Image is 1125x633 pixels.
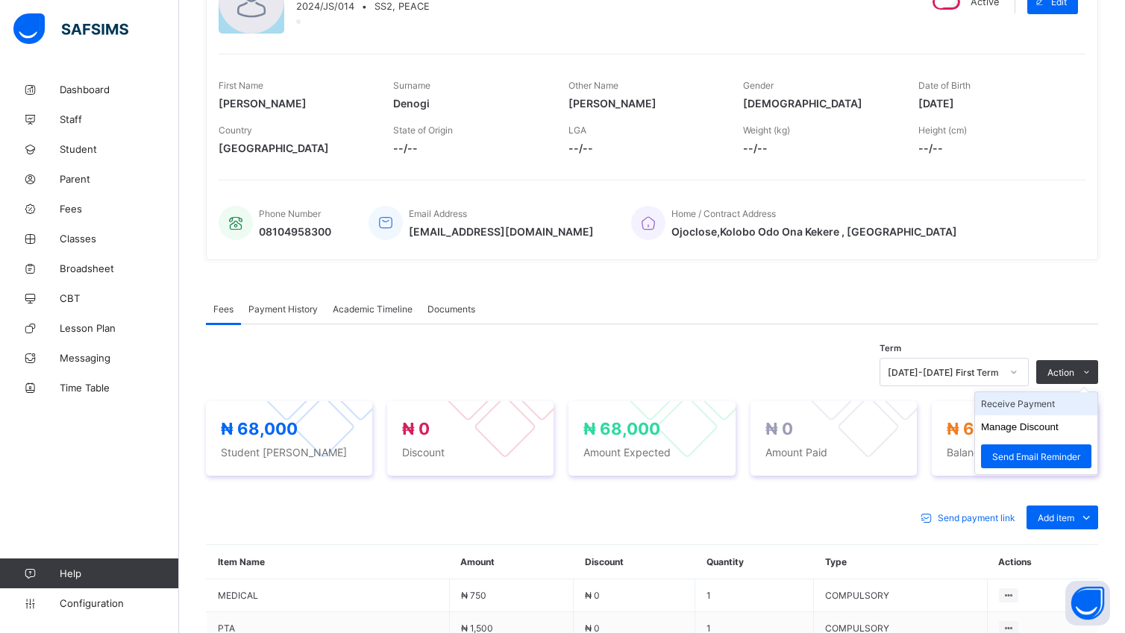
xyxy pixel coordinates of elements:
span: --/-- [393,142,545,154]
span: Height (cm) [918,125,967,136]
span: Broadsheet [60,262,179,274]
span: Email Address [409,208,467,219]
span: [EMAIL_ADDRESS][DOMAIN_NAME] [409,225,594,238]
span: Date of Birth [918,80,971,91]
span: LGA [568,125,586,136]
span: Balance [947,446,1083,459]
span: Amount Paid [765,446,902,459]
span: Country [219,125,252,136]
span: Surname [393,80,430,91]
span: Student [PERSON_NAME] [221,446,357,459]
img: safsims [13,13,128,45]
span: First Name [219,80,263,91]
li: dropdown-list-item-text-1 [975,415,1097,438]
span: Send payment link [938,512,1015,523]
span: Fees [213,303,234,315]
span: ₦ 0 [765,419,793,438]
span: Action [1047,367,1074,378]
span: Classes [60,233,179,245]
span: Gender [743,80,774,91]
span: 08104958300 [259,225,331,238]
span: Academic Timeline [333,303,413,315]
td: COMPULSORY [814,579,987,612]
span: Term [880,343,901,353]
span: Add item [1038,512,1074,523]
li: dropdown-list-item-text-2 [975,438,1097,474]
span: [GEOGRAPHIC_DATA] [219,142,371,154]
span: Student [60,143,179,155]
span: Messaging [60,352,179,364]
span: [PERSON_NAME] [568,97,721,110]
span: Phone Number [259,208,321,219]
div: [DATE]-[DATE] First Term [888,367,1001,378]
span: Lesson Plan [60,322,179,334]
th: Quantity [695,545,814,579]
span: Configuration [60,597,178,609]
span: State of Origin [393,125,453,136]
span: --/-- [568,142,721,154]
span: Send Email Reminder [992,451,1080,462]
span: --/-- [918,142,1071,154]
span: [PERSON_NAME] [219,97,371,110]
div: • [296,1,430,12]
span: Fees [60,203,179,215]
span: Dashboard [60,84,179,95]
span: 2024/JS/014 [296,1,354,12]
span: Denogi [393,97,545,110]
span: Parent [60,173,179,185]
button: Manage Discount [981,421,1059,432]
span: Ojoclose,Kolobo Odo Ona Kekere , [GEOGRAPHIC_DATA] [671,225,957,238]
th: Item Name [207,545,450,579]
span: ₦ 68,000 [583,419,660,438]
span: ₦ 68,000 [947,419,1024,438]
span: [DATE] [918,97,1071,110]
span: Help [60,567,178,579]
th: Amount [449,545,574,579]
span: MEDICAL [218,590,438,601]
span: ₦ 68,000 [221,419,298,438]
span: SS2, PEACE [375,1,430,12]
th: Type [814,545,987,579]
li: dropdown-list-item-text-0 [975,392,1097,415]
td: 1 [695,579,814,612]
button: Open asap [1065,581,1110,626]
span: [DEMOGRAPHIC_DATA] [743,97,895,110]
span: Amount Expected [583,446,720,459]
span: Other Name [568,80,618,91]
span: ₦ 0 [585,590,600,601]
span: Home / Contract Address [671,208,776,219]
th: Discount [574,545,695,579]
span: Weight (kg) [743,125,790,136]
span: --/-- [743,142,895,154]
span: Staff [60,113,179,125]
span: ₦ 750 [461,590,486,601]
span: CBT [60,292,179,304]
span: Time Table [60,382,179,394]
th: Actions [987,545,1098,579]
span: ₦ 0 [402,419,430,438]
span: Discount [402,446,539,459]
span: Payment History [248,303,318,315]
span: Documents [427,303,475,315]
